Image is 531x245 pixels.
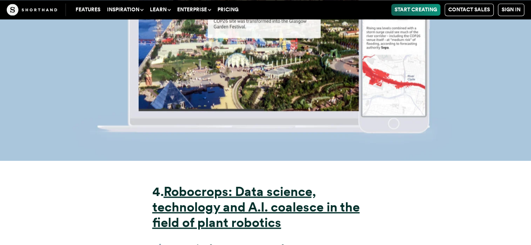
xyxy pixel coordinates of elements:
[445,3,494,16] a: Contact Sales
[174,4,214,15] button: Enterprise
[72,4,104,15] a: Features
[498,3,524,16] a: Sign in
[214,4,242,15] a: Pricing
[104,4,146,15] button: Inspiration
[391,4,440,15] a: Start Creating
[146,4,174,15] button: Learn
[7,4,57,15] img: The Craft
[152,183,360,230] a: Robocrops: Data science, technology and A.I. coalesce in the field of plant robotics
[152,183,164,199] strong: 4.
